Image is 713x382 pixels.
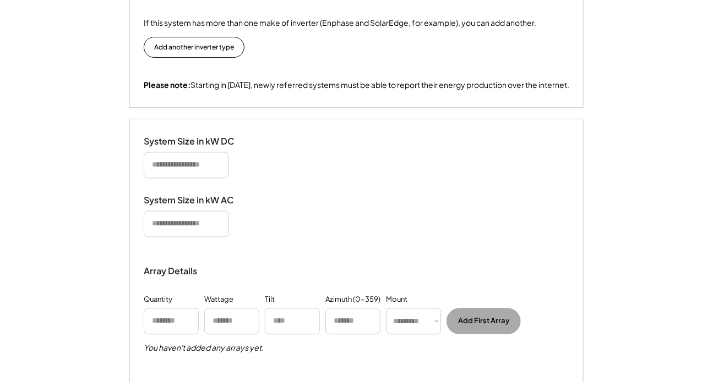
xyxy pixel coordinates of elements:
button: Add another inverter type [144,37,244,58]
div: System Size in kW DC [144,136,254,147]
strong: Please note: [144,80,191,90]
div: Tilt [265,294,275,305]
div: System Size in kW AC [144,195,254,206]
div: Array Details [144,264,199,278]
div: Starting in [DATE], newly referred systems must be able to report their energy production over th... [144,80,569,91]
h5: You haven't added any arrays yet. [144,342,264,353]
div: If this system has more than one make of inverter (Enphase and SolarEdge, for example), you can a... [144,17,536,29]
button: Add First Array [447,308,521,334]
div: Mount [386,294,407,305]
div: Quantity [144,294,172,305]
div: Azimuth (0-359) [325,294,380,305]
div: Wattage [204,294,233,305]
